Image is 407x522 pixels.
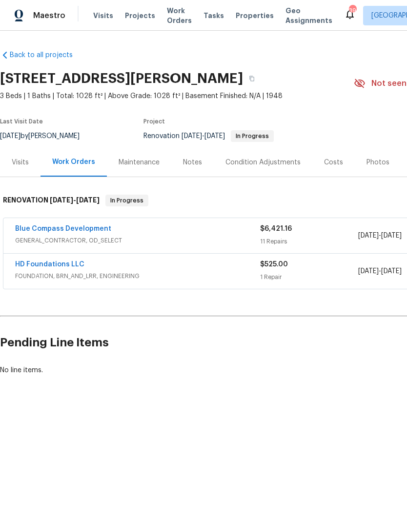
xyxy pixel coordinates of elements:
span: [DATE] [358,268,379,275]
div: Visits [12,158,29,167]
span: Projects [125,11,155,20]
div: 39 [349,6,356,16]
span: Properties [236,11,274,20]
div: Maintenance [119,158,160,167]
h6: RENOVATION [3,195,100,206]
span: Tasks [203,12,224,19]
span: FOUNDATION, BRN_AND_LRR, ENGINEERING [15,271,260,281]
span: $6,421.16 [260,225,292,232]
span: GENERAL_CONTRACTOR, OD_SELECT [15,236,260,245]
span: Geo Assignments [285,6,332,25]
span: - [182,133,225,140]
span: [DATE] [358,232,379,239]
span: In Progress [106,196,147,205]
span: Work Orders [167,6,192,25]
span: - [50,197,100,203]
div: Condition Adjustments [225,158,301,167]
span: [DATE] [204,133,225,140]
span: Renovation [143,133,274,140]
a: HD Foundations LLC [15,261,84,268]
span: Project [143,119,165,124]
span: [DATE] [182,133,202,140]
span: - [358,266,402,276]
a: Blue Compass Development [15,225,111,232]
span: [DATE] [50,197,73,203]
div: Work Orders [52,157,95,167]
span: [DATE] [381,268,402,275]
span: In Progress [232,133,273,139]
div: 11 Repairs [260,237,358,246]
div: 1 Repair [260,272,358,282]
span: [DATE] [76,197,100,203]
span: $525.00 [260,261,288,268]
div: Photos [366,158,389,167]
span: [DATE] [381,232,402,239]
div: Costs [324,158,343,167]
button: Copy Address [243,70,261,87]
div: Notes [183,158,202,167]
span: Visits [93,11,113,20]
span: - [358,231,402,241]
span: Maestro [33,11,65,20]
